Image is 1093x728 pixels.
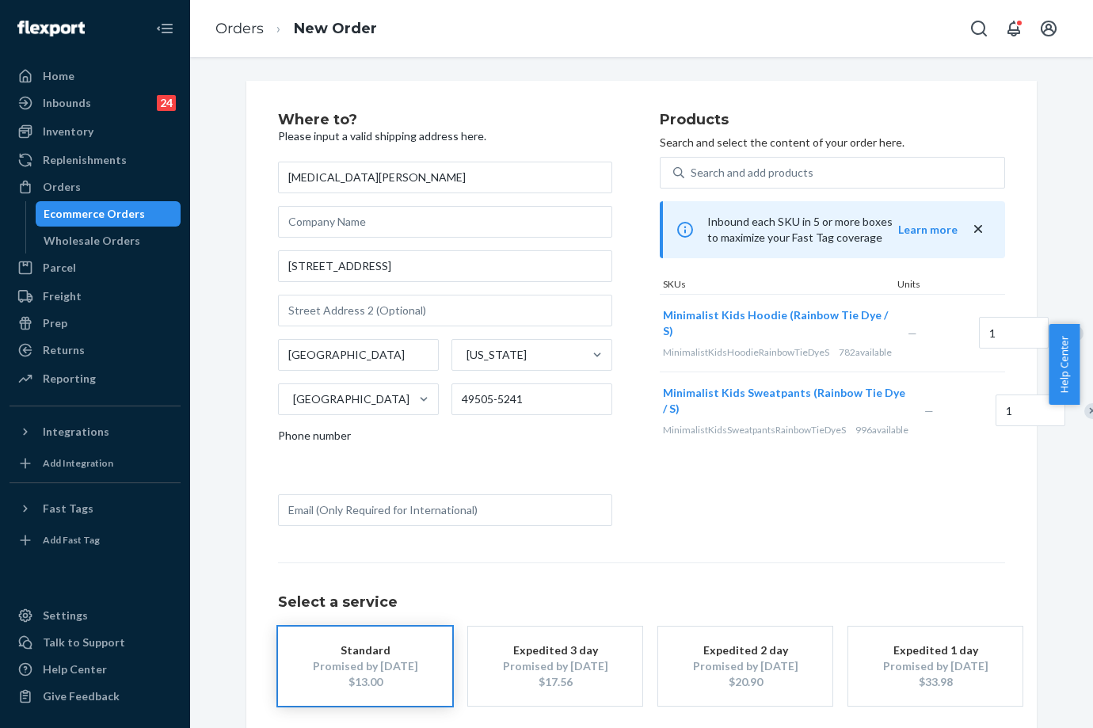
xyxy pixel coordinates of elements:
span: MinimalistKidsHoodieRainbowTieDyeS [663,346,829,358]
a: Ecommerce Orders [36,201,181,227]
button: Learn more [898,222,958,238]
button: Give Feedback [10,684,181,709]
div: Promised by [DATE] [302,658,428,674]
button: Fast Tags [10,496,181,521]
span: Minimalist Kids Hoodie (Rainbow Tie Dye / S) [663,308,888,337]
div: $17.56 [492,674,619,690]
div: Help Center [43,661,107,677]
div: Expedited 3 day [492,642,619,658]
input: [GEOGRAPHIC_DATA] [291,391,293,407]
input: Company Name [278,206,612,238]
p: Search and select the content of your order here. [660,135,1005,151]
span: MinimalistKidsSweatpantsRainbowTieDyeS [663,424,846,436]
div: Units [894,277,965,294]
a: Parcel [10,255,181,280]
a: Wholesale Orders [36,228,181,253]
a: Add Fast Tag [10,528,181,553]
div: Add Fast Tag [43,533,100,547]
a: Reporting [10,366,181,391]
button: Expedited 2 dayPromised by [DATE]$20.90 [658,627,832,706]
div: Ecommerce Orders [44,206,145,222]
div: Freight [43,288,82,304]
input: First & Last Name [278,162,612,193]
input: Quantity [996,394,1065,426]
div: SKUs [660,277,894,294]
div: Standard [302,642,428,658]
a: Orders [10,174,181,200]
button: Open account menu [1033,13,1064,44]
a: New Order [294,20,377,37]
h2: Where to? [278,112,612,128]
div: Reporting [43,371,96,387]
span: — [908,326,917,340]
button: close [970,221,986,238]
a: Settings [10,603,181,628]
div: Settings [43,608,88,623]
button: Expedited 1 dayPromised by [DATE]$33.98 [848,627,1023,706]
div: Prep [43,315,67,331]
input: Email (Only Required for International) [278,494,612,526]
div: [GEOGRAPHIC_DATA] [293,391,409,407]
button: Integrations [10,419,181,444]
div: Search and add products [691,165,813,181]
div: Promised by [DATE] [682,658,809,674]
a: Add Integration [10,451,181,476]
div: [US_STATE] [467,347,527,363]
input: Quantity [979,317,1049,349]
div: Home [43,68,74,84]
span: — [924,404,934,417]
button: StandardPromised by [DATE]$13.00 [278,627,452,706]
button: Minimalist Kids Hoodie (Rainbow Tie Dye / S) [663,307,889,339]
a: Inbounds24 [10,90,181,116]
span: Minimalist Kids Sweatpants (Rainbow Tie Dye / S) [663,386,905,415]
a: Help Center [10,657,181,682]
div: Expedited 2 day [682,642,809,658]
a: Inventory [10,119,181,144]
input: ZIP Code [451,383,612,415]
div: $13.00 [302,674,428,690]
button: Help Center [1049,324,1080,405]
div: Inbounds [43,95,91,111]
span: 782 available [839,346,892,358]
div: Orders [43,179,81,195]
button: Open Search Box [963,13,995,44]
h2: Products [660,112,1005,128]
a: Replenishments [10,147,181,173]
div: Inventory [43,124,93,139]
span: Phone number [278,428,351,450]
input: City [278,339,439,371]
div: Promised by [DATE] [872,658,999,674]
div: Parcel [43,260,76,276]
div: $20.90 [682,674,809,690]
button: Expedited 3 dayPromised by [DATE]$17.56 [468,627,642,706]
p: Please input a valid shipping address here. [278,128,612,144]
div: Wholesale Orders [44,233,140,249]
div: Talk to Support [43,635,125,650]
div: 24 [157,95,176,111]
input: Street Address 2 (Optional) [278,295,612,326]
div: Promised by [DATE] [492,658,619,674]
div: Fast Tags [43,501,93,516]
ol: breadcrumbs [203,6,390,52]
div: Add Integration [43,456,113,470]
span: 996 available [855,424,908,436]
button: Close Navigation [149,13,181,44]
button: Minimalist Kids Sweatpants (Rainbow Tie Dye / S) [663,385,905,417]
a: Prep [10,311,181,336]
a: Returns [10,337,181,363]
input: [US_STATE] [465,347,467,363]
button: Open notifications [998,13,1030,44]
div: Integrations [43,424,109,440]
a: Orders [215,20,264,37]
div: Give Feedback [43,688,120,704]
div: $33.98 [872,674,999,690]
h1: Select a service [278,595,1005,611]
a: Talk to Support [10,630,181,655]
input: Street Address [278,250,612,282]
img: Flexport logo [17,21,85,36]
div: Returns [43,342,85,358]
div: Replenishments [43,152,127,168]
div: Inbound each SKU in 5 or more boxes to maximize your Fast Tag coverage [660,201,1005,258]
a: Home [10,63,181,89]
